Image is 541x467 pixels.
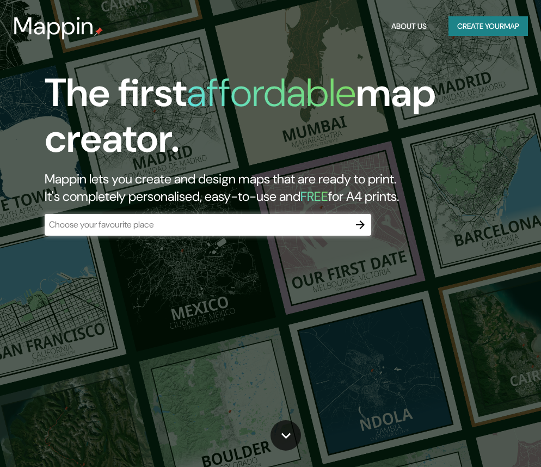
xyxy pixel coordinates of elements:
[45,170,477,205] h2: Mappin lets you create and design maps that are ready to print. It's completely personalised, eas...
[13,12,94,40] h3: Mappin
[448,16,528,36] button: Create yourmap
[300,188,328,205] h5: FREE
[45,218,349,231] input: Choose your favourite place
[94,27,103,36] img: mappin-pin
[444,425,529,455] iframe: Help widget launcher
[387,16,431,36] button: About Us
[45,70,477,170] h1: The first map creator.
[187,67,356,118] h1: affordable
